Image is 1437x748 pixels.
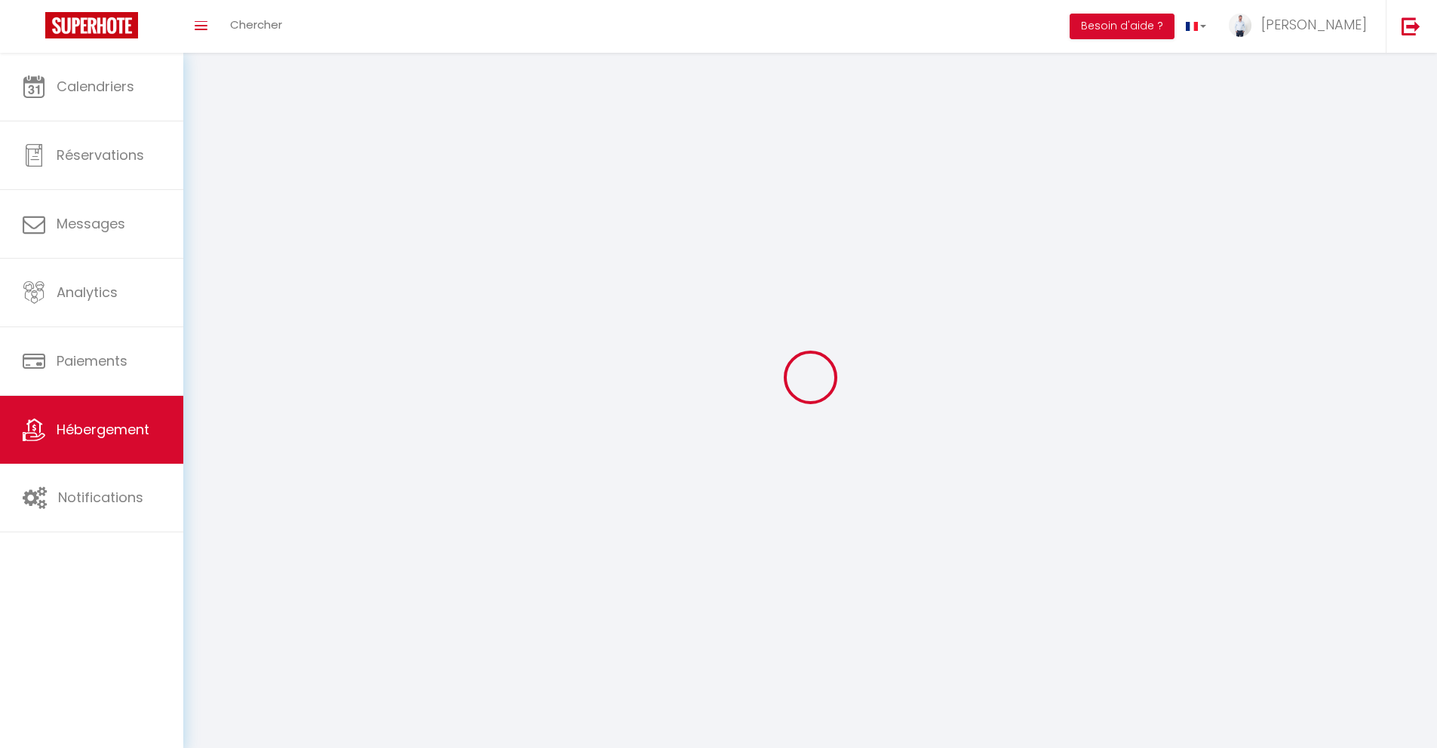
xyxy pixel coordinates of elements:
[57,77,134,96] span: Calendriers
[57,283,118,302] span: Analytics
[1070,14,1174,39] button: Besoin d'aide ?
[57,420,149,439] span: Hébergement
[57,351,127,370] span: Paiements
[1402,17,1420,35] img: logout
[45,12,138,38] img: Super Booking
[1261,15,1367,34] span: [PERSON_NAME]
[1229,14,1251,37] img: ...
[230,17,282,32] span: Chercher
[58,488,143,507] span: Notifications
[12,6,57,51] button: Ouvrir le widget de chat LiveChat
[57,214,125,233] span: Messages
[57,146,144,164] span: Réservations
